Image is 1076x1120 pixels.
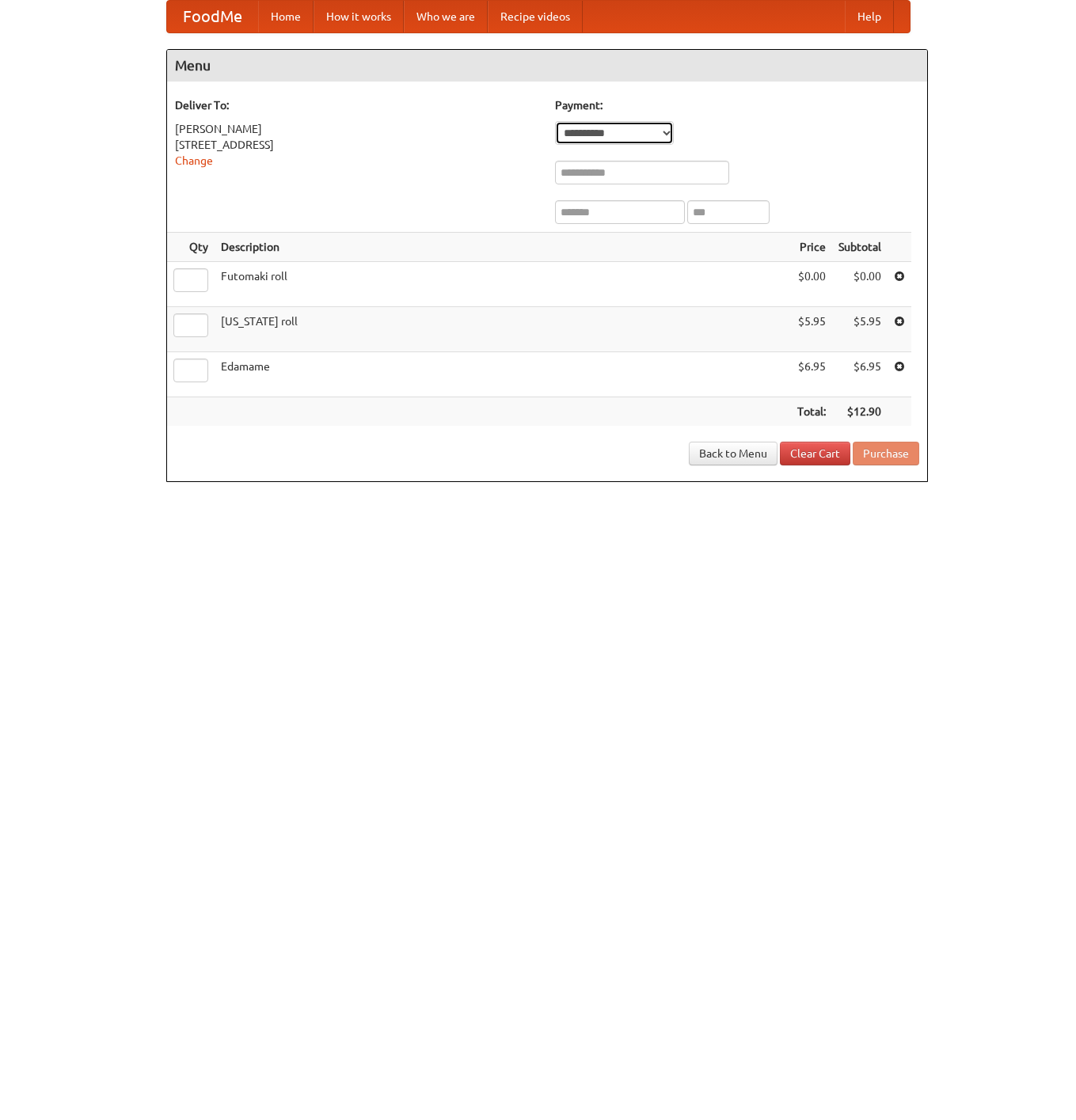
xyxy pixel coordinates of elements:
a: Recipe videos [488,1,583,32]
a: Home [258,1,314,32]
td: $6.95 [791,352,832,397]
th: Qty [167,233,215,262]
div: [STREET_ADDRESS] [175,137,539,153]
td: Edamame [215,352,791,397]
h5: Payment: [555,97,919,113]
td: [US_STATE] roll [215,307,791,352]
td: $6.95 [832,352,888,397]
a: FoodMe [167,1,258,32]
a: Back to Menu [689,442,778,465]
a: Help [845,1,894,32]
h5: Deliver To: [175,97,539,113]
a: Change [175,154,213,167]
th: Price [791,233,832,262]
th: Subtotal [832,233,888,262]
th: Description [215,233,791,262]
div: [PERSON_NAME] [175,121,539,137]
a: Who we are [404,1,488,32]
th: $12.90 [832,397,888,427]
td: $0.00 [791,262,832,307]
a: How it works [314,1,404,32]
button: Purchase [853,442,919,465]
td: $5.95 [832,307,888,352]
td: $0.00 [832,262,888,307]
td: Futomaki roll [215,262,791,307]
th: Total: [791,397,832,427]
h4: Menu [167,50,927,82]
a: Clear Cart [780,442,850,465]
td: $5.95 [791,307,832,352]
